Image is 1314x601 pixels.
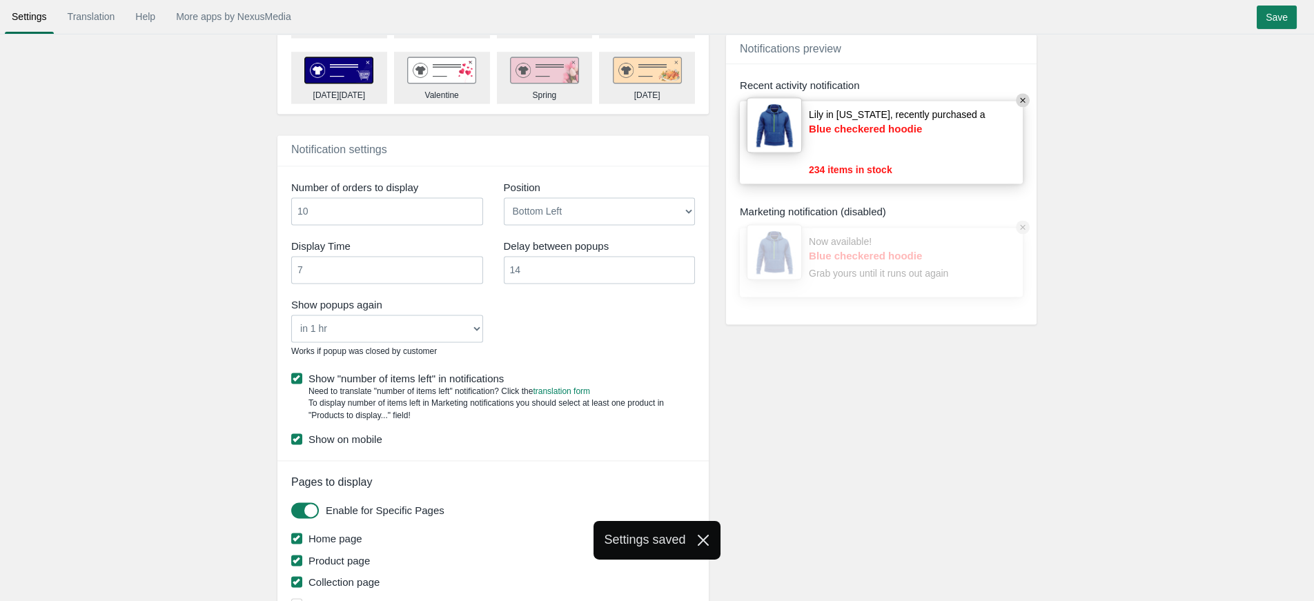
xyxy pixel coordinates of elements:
[809,121,954,136] a: Blue checkered hoodie
[809,163,892,177] span: 234 items in stock
[604,531,685,549] div: Settings saved
[291,371,695,386] label: Show "number of items left" in notifications
[169,4,298,29] a: More apps by NexusMedia
[747,97,802,152] img: 80x80_sample.jpg
[510,57,579,84] img: spring.png
[504,239,696,253] label: Delay between popups
[326,503,688,518] label: Enable for Specific Pages
[740,78,1023,92] div: Recent activity notification
[533,90,557,101] div: Spring
[291,386,695,421] div: Need to translate "number of items left" notification? Click the To display number of items left ...
[128,4,162,29] a: Help
[304,57,373,84] img: cyber_monday.png
[291,553,698,568] label: Product page
[740,43,841,55] span: Notifications preview
[425,90,459,101] div: Valentine
[291,239,483,253] label: Display Time
[634,90,660,101] div: [DATE]
[291,297,483,312] label: Show popups again
[809,108,985,163] div: Lily in [US_STATE], recently purchased a
[533,386,590,396] a: translation form
[291,575,698,589] label: Collection page
[291,144,387,155] span: Notification settings
[313,90,366,101] div: [DATE][DATE]
[291,432,695,446] label: Show on mobile
[1257,6,1297,29] input: Save
[5,4,54,29] a: Settings
[291,256,483,284] input: Display Time
[281,475,709,491] div: Pages to display
[747,224,802,279] img: 80x80_sample.jpg
[504,256,696,284] input: Interval Time
[61,4,122,29] a: Translation
[613,57,682,84] img: thanksgiving.png
[407,57,476,84] img: valentine.png
[291,180,483,195] label: Number of orders to display
[809,248,954,263] a: Blue checkered hoodie
[504,180,696,195] label: Position
[809,235,954,290] div: Now available! Grab yours until it runs out again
